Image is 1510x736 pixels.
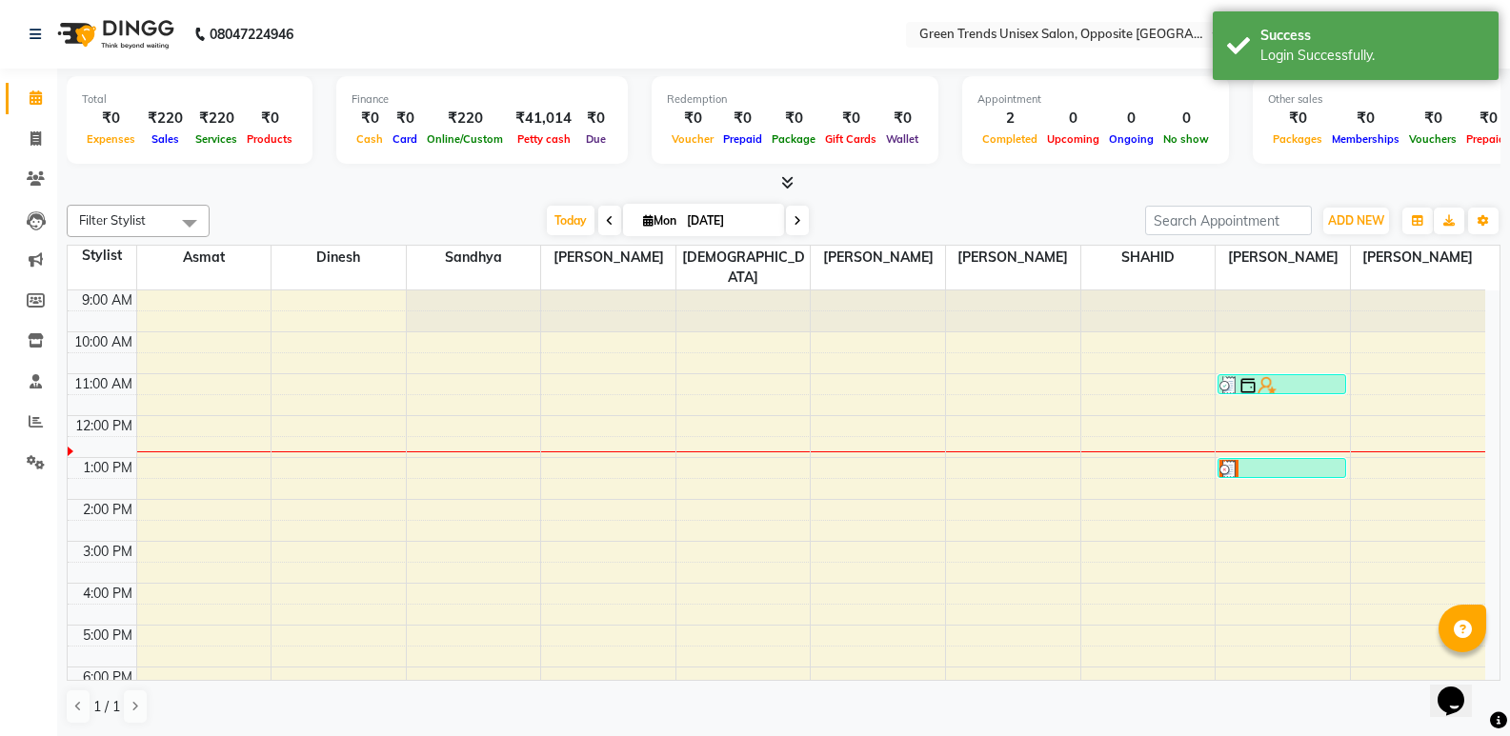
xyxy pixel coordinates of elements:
div: ₹220 [191,108,242,129]
span: Card [388,132,422,146]
span: Memberships [1327,132,1404,146]
span: Today [547,206,594,235]
span: Dinesh [272,246,406,269]
span: 1 / 1 [93,697,120,717]
div: ₹0 [1404,108,1461,129]
span: Wallet [881,132,923,146]
div: ₹0 [242,108,297,129]
div: ₹0 [667,108,718,129]
div: 5:00 PM [79,626,136,646]
div: ₹0 [881,108,923,129]
b: 08047224946 [210,8,293,61]
div: ₹220 [422,108,508,129]
div: ₹0 [820,108,881,129]
span: Sandhya [407,246,541,269]
div: 0 [1104,108,1158,129]
div: Appointment [977,91,1214,108]
span: Due [581,132,611,146]
span: Petty cash [513,132,575,146]
div: Total [82,91,297,108]
span: Sales [147,132,184,146]
div: Stylist [68,246,136,266]
div: 0 [1042,108,1104,129]
iframe: chat widget [1430,660,1491,717]
span: Packages [1268,132,1327,146]
span: Ongoing [1104,132,1158,146]
span: Filter Stylist [79,212,146,228]
div: 10:00 AM [70,332,136,352]
div: 6:00 PM [79,667,136,687]
span: [PERSON_NAME] [946,246,1080,269]
div: ₹0 [1327,108,1404,129]
span: Online/Custom [422,132,508,146]
div: Raj, TK01, 01:00 PM-01:30 PM, Haircut - Basic [1218,459,1345,477]
div: ₹0 [579,108,613,129]
input: Search Appointment [1145,206,1312,235]
div: Login Successfully. [1260,46,1484,66]
span: Voucher [667,132,718,146]
div: 11:00 AM [70,374,136,394]
span: Vouchers [1404,132,1461,146]
span: Mon [638,213,681,228]
span: Products [242,132,297,146]
span: Package [767,132,820,146]
div: Success [1260,26,1484,46]
input: 2025-09-01 [681,207,776,235]
div: Finance [352,91,613,108]
div: ₹0 [82,108,140,129]
div: ₹0 [718,108,767,129]
div: ₹0 [388,108,422,129]
span: [PERSON_NAME] [1351,246,1485,269]
div: 9:00 AM [78,290,136,310]
div: 2:00 PM [79,500,136,520]
span: Gift Cards [820,132,881,146]
span: Prepaid [718,132,767,146]
span: SHAHID [1081,246,1216,269]
img: logo [49,8,179,61]
div: ₹41,014 [508,108,579,129]
div: 3:00 PM [79,542,136,562]
div: ₹220 [140,108,191,129]
span: Asmat [137,246,272,269]
span: Completed [977,132,1042,146]
div: 0 [1158,108,1214,129]
div: 2 [977,108,1042,129]
div: 4:00 PM [79,584,136,604]
span: No show [1158,132,1214,146]
div: ₹0 [767,108,820,129]
div: 12:00 PM [71,416,136,436]
div: ₹0 [1268,108,1327,129]
span: [PERSON_NAME] [811,246,945,269]
span: Cash [352,132,388,146]
span: Expenses [82,132,140,146]
div: Redemption [667,91,923,108]
div: Pankaj, TK02, 11:00 AM-11:30 AM, [PERSON_NAME] Styling [1218,375,1345,393]
span: [PERSON_NAME] [1216,246,1350,269]
span: Upcoming [1042,132,1104,146]
button: ADD NEW [1323,208,1389,234]
span: ADD NEW [1328,213,1384,228]
div: 1:00 PM [79,458,136,478]
div: ₹0 [352,108,388,129]
span: Services [191,132,242,146]
span: [PERSON_NAME] [541,246,675,269]
span: [DEMOGRAPHIC_DATA] [676,246,811,289]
